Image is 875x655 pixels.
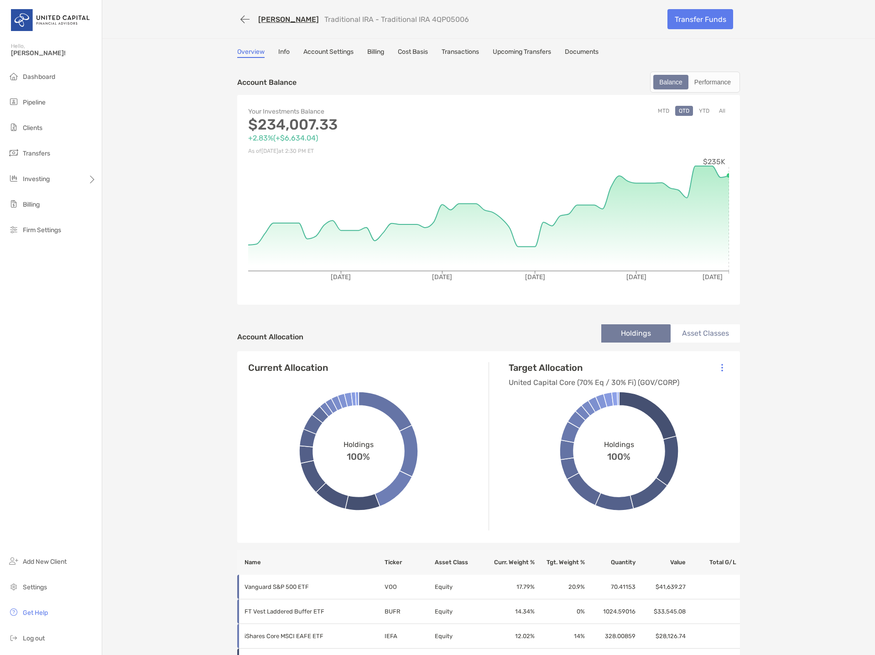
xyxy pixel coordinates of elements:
th: Ticker [384,550,434,575]
td: Equity [434,624,484,649]
td: Equity [434,599,484,624]
div: segmented control [650,72,740,93]
th: Name [237,550,384,575]
a: Transfer Funds [667,9,733,29]
span: Dashboard [23,73,55,81]
img: firm-settings icon [8,224,19,235]
th: Tgt. Weight % [535,550,585,575]
span: Holdings [604,440,634,449]
p: Your Investments Balance [248,106,489,117]
img: get-help icon [8,607,19,618]
td: BUFR [384,599,434,624]
span: Settings [23,583,47,591]
button: YTD [695,106,713,116]
img: pipeline icon [8,96,19,107]
td: 70.41153 [585,575,635,599]
td: 0 % [535,599,585,624]
tspan: [DATE] [432,273,452,281]
td: $41,639.27 [636,575,686,599]
td: 17.79 % [484,575,535,599]
h4: Current Allocation [248,362,328,373]
tspan: [DATE] [626,273,646,281]
td: Equity [434,575,484,599]
p: iShares Core MSCI EAFE ETF [245,630,372,642]
span: Get Help [23,609,48,617]
a: Billing [367,48,384,58]
img: add_new_client icon [8,556,19,567]
a: Transactions [442,48,479,58]
img: Icon List Menu [721,364,723,372]
span: 100% [607,449,630,462]
span: Pipeline [23,99,46,106]
tspan: [DATE] [525,273,545,281]
th: Total G/L [686,550,740,575]
img: logout icon [8,632,19,643]
h4: Account Allocation [237,333,303,341]
p: Traditional IRA - Traditional IRA 4QP05006 [324,15,469,24]
p: FT Vest Laddered Buffer ETF [245,606,372,617]
img: investing icon [8,173,19,184]
td: $28,126.74 [636,624,686,649]
div: Performance [689,76,736,88]
td: $33,545.08 [636,599,686,624]
a: Account Settings [303,48,354,58]
p: United Capital Core (70% Eq / 30% Fi) (GOV/CORP) [509,377,679,388]
td: 14.34 % [484,599,535,624]
span: Transfers [23,150,50,157]
button: MTD [654,106,673,116]
span: Clients [23,124,42,132]
li: Holdings [601,324,671,343]
p: Vanguard S&P 500 ETF [245,581,372,593]
p: $234,007.33 [248,119,489,130]
p: +2.83% ( +$6,634.04 ) [248,132,489,144]
button: All [715,106,729,116]
th: Asset Class [434,550,484,575]
th: Value [636,550,686,575]
div: Balance [654,76,687,88]
tspan: $235K [703,157,725,166]
a: Overview [237,48,265,58]
img: billing icon [8,198,19,209]
td: 20.9 % [535,575,585,599]
a: Documents [565,48,599,58]
p: Account Balance [237,77,297,88]
a: Cost Basis [398,48,428,58]
td: IEFA [384,624,434,649]
button: QTD [675,106,693,116]
img: dashboard icon [8,71,19,82]
li: Asset Classes [671,324,740,343]
span: Add New Client [23,558,67,566]
img: transfers icon [8,147,19,158]
tspan: [DATE] [703,273,723,281]
th: Quantity [585,550,635,575]
td: 14 % [535,624,585,649]
span: Firm Settings [23,226,61,234]
td: 328.00859 [585,624,635,649]
img: United Capital Logo [11,4,91,36]
tspan: [DATE] [331,273,351,281]
span: [PERSON_NAME]! [11,49,96,57]
img: clients icon [8,122,19,133]
span: Log out [23,634,45,642]
td: 12.02 % [484,624,535,649]
a: Info [278,48,290,58]
p: As of [DATE] at 2:30 PM ET [248,146,489,157]
span: 100% [347,449,370,462]
img: settings icon [8,581,19,592]
a: [PERSON_NAME] [258,15,319,24]
h4: Target Allocation [509,362,679,373]
td: 1024.59016 [585,599,635,624]
span: Investing [23,175,50,183]
a: Upcoming Transfers [493,48,551,58]
td: VOO [384,575,434,599]
span: Billing [23,201,40,208]
span: Holdings [344,440,374,449]
th: Curr. Weight % [484,550,535,575]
